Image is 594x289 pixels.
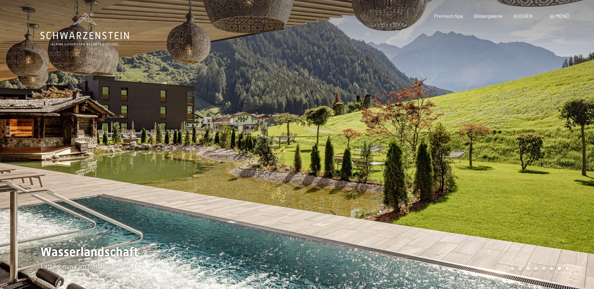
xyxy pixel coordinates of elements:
[556,13,569,19] span: Menü
[526,267,530,270] div: Carousel Page 3
[509,267,569,270] div: Carousel Pagination
[566,267,569,270] div: Carousel Page 8
[474,13,503,19] a: Bildergalerie
[514,13,533,19] a: BUCHEN
[511,267,514,270] div: Carousel Page 1
[550,267,553,270] div: Carousel Page 6
[434,13,463,19] a: Premium Spa
[558,267,561,270] div: Carousel Page 7 (Current Slide)
[519,267,522,270] div: Carousel Page 2
[542,267,545,270] div: Carousel Page 5
[534,267,538,270] div: Carousel Page 4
